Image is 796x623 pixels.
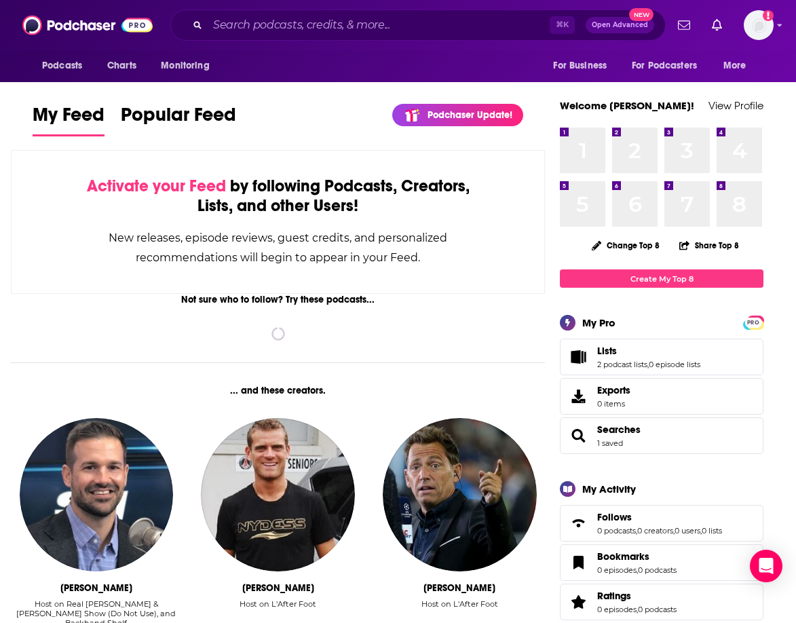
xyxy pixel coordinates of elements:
a: Searches [565,426,592,445]
span: ⌘ K [550,16,575,34]
a: 0 lists [702,526,722,535]
div: Host on L'After Foot [421,599,498,609]
span: More [723,56,746,75]
button: Open AdvancedNew [586,17,654,33]
div: by following Podcasts, Creators, Lists, and other Users! [79,176,476,216]
p: Podchaser Update! [428,109,512,121]
a: Welcome [PERSON_NAME]! [560,99,694,112]
span: Podcasts [42,56,82,75]
button: open menu [33,53,100,79]
a: Bookmarks [597,550,677,563]
span: , [647,360,649,369]
a: PRO [745,317,761,327]
a: Create My Top 8 [560,269,763,288]
span: Charts [107,56,136,75]
button: open menu [623,53,717,79]
a: Popular Feed [121,103,236,136]
span: Exports [597,384,630,396]
a: 0 podcasts [638,565,677,575]
button: Change Top 8 [584,237,668,254]
a: Show notifications dropdown [706,14,727,37]
a: View Profile [708,99,763,112]
div: New releases, episode reviews, guest credits, and personalized recommendations will begin to appe... [79,228,476,267]
div: Jerome Rothen [242,582,314,594]
a: My Feed [33,103,105,136]
a: Show notifications dropdown [672,14,696,37]
div: ... and these creators. [11,385,545,396]
button: open menu [544,53,624,79]
a: Ratings [597,590,677,602]
span: Popular Feed [121,103,236,134]
svg: Add a profile image [763,10,774,21]
img: Daniel Riolo [383,418,537,572]
div: Daniel Riolo [423,582,495,594]
span: Lists [560,339,763,375]
button: Share Top 8 [679,232,740,259]
button: open menu [714,53,763,79]
a: 0 podcasts [638,605,677,614]
div: My Activity [582,483,636,495]
a: 0 episode lists [649,360,700,369]
span: , [673,526,675,535]
span: Ratings [560,584,763,620]
span: Lists [597,345,617,357]
input: Search podcasts, credits, & more... [208,14,550,36]
a: 0 users [675,526,700,535]
span: Open Advanced [592,22,648,29]
a: 0 podcasts [597,526,636,535]
img: Jerome Rothen [201,418,355,572]
div: Justin Bourne [60,582,132,594]
span: Follows [560,505,763,542]
a: Lists [565,347,592,366]
img: Podchaser - Follow, Share and Rate Podcasts [22,12,153,38]
a: 0 episodes [597,605,637,614]
span: , [700,526,702,535]
span: New [629,8,653,21]
span: PRO [745,318,761,328]
span: Activate your Feed [87,176,226,196]
div: Not sure who to follow? Try these podcasts... [11,294,545,305]
div: Host on L'After Foot [240,599,316,609]
span: , [637,565,638,575]
a: 0 creators [637,526,673,535]
a: 0 episodes [597,565,637,575]
a: Ratings [565,592,592,611]
a: Charts [98,53,145,79]
span: For Business [553,56,607,75]
span: , [636,526,637,535]
button: open menu [151,53,227,79]
img: User Profile [744,10,774,40]
span: Bookmarks [560,544,763,581]
a: Lists [597,345,700,357]
a: 2 podcast lists [597,360,647,369]
a: Exports [560,378,763,415]
span: Searches [560,417,763,454]
a: Follows [597,511,722,523]
span: 0 items [597,399,630,409]
span: Monitoring [161,56,209,75]
a: Searches [597,423,641,436]
span: Logged in as mresewehr [744,10,774,40]
img: Justin Bourne [20,418,174,572]
span: Ratings [597,590,631,602]
span: Bookmarks [597,550,649,563]
div: Search podcasts, credits, & more... [170,10,666,41]
div: Open Intercom Messenger [750,550,782,582]
span: , [637,605,638,614]
span: My Feed [33,103,105,134]
button: Show profile menu [744,10,774,40]
span: Exports [565,387,592,406]
span: For Podcasters [632,56,697,75]
span: Follows [597,511,632,523]
div: My Pro [582,316,615,329]
a: Follows [565,514,592,533]
a: Bookmarks [565,553,592,572]
a: 1 saved [597,438,623,448]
